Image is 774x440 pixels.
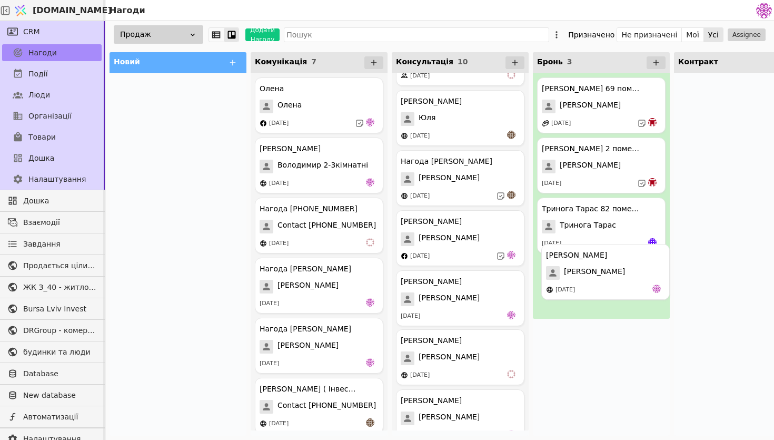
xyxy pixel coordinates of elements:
[704,27,723,42] button: Усі
[396,57,453,66] span: Консультація
[728,28,766,41] button: Assignee
[114,25,203,44] div: Продаж
[678,57,718,66] span: Контракт
[28,153,54,164] span: Дошка
[2,150,102,167] a: Дошка
[756,3,772,18] img: 137b5da8a4f5046b86490006a8dec47a
[567,57,572,66] span: 3
[2,300,102,317] a: Bursa Lviv Invest
[23,368,96,379] span: Database
[28,174,86,185] span: Налаштування
[2,279,102,296] a: ЖК З_40 - житлова та комерційна нерухомість класу Преміум
[2,365,102,382] a: Database
[13,1,28,21] img: Logo
[2,86,102,103] a: Люди
[2,257,102,274] a: Продається цілий будинок [PERSON_NAME] нерухомість
[105,4,145,17] h2: Нагоди
[23,412,96,423] span: Автоматизації
[2,214,102,231] a: Взаємодії
[114,57,140,66] span: Новий
[2,171,102,188] a: Налаштування
[2,322,102,339] a: DRGroup - комерційна нерухоомість
[2,408,102,425] a: Автоматизації
[28,47,57,58] span: Нагоди
[2,129,102,145] a: Товари
[28,111,72,122] span: Організації
[617,27,682,42] button: Не призначені
[23,26,40,37] span: CRM
[23,390,96,401] span: New database
[23,325,96,336] span: DRGroup - комерційна нерухоомість
[23,304,96,315] span: Bursa Lviv Invest
[23,217,96,228] span: Взаємодії
[2,236,102,252] a: Завдання
[23,239,61,250] span: Завдання
[2,107,102,124] a: Організації
[33,4,112,17] span: [DOMAIN_NAME]
[245,28,280,41] button: Додати Нагоду
[2,192,102,209] a: Дошка
[682,27,704,42] button: Мої
[28,132,56,143] span: Товари
[284,27,549,42] input: Пошук
[23,260,96,271] span: Продається цілий будинок [PERSON_NAME] нерухомість
[2,23,102,40] a: CRM
[2,387,102,404] a: New database
[28,69,48,80] span: Події
[2,65,102,82] a: Події
[23,347,96,358] span: будинки та люди
[11,1,105,21] a: [DOMAIN_NAME]
[537,57,563,66] span: Бронь
[311,57,316,66] span: 7
[255,57,307,66] span: Комунікація
[568,27,614,42] div: Призначено
[23,195,96,207] span: Дошка
[239,28,280,41] a: Додати Нагоду
[2,344,102,360] a: будинки та люди
[458,57,468,66] span: 10
[2,44,102,61] a: Нагоди
[23,282,96,293] span: ЖК З_40 - житлова та комерційна нерухомість класу Преміум
[28,90,50,101] span: Люди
